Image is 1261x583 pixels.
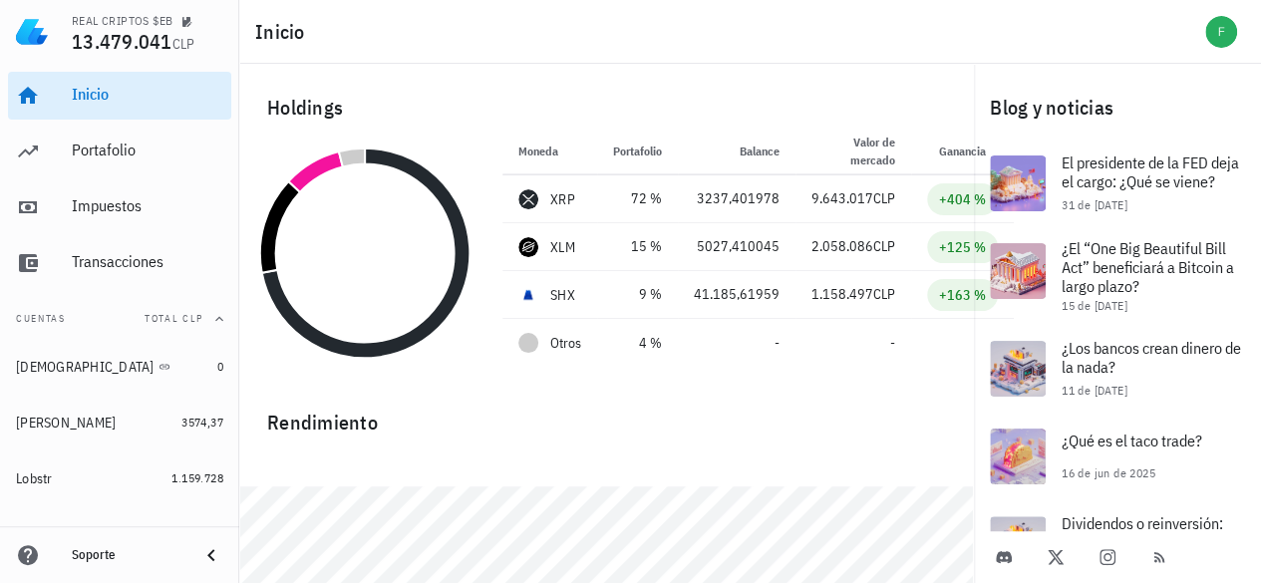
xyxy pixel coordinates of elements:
div: 3237,401978 [694,188,780,209]
span: 13.479.041 [72,28,172,55]
div: SHX [550,285,575,305]
div: +163 % [939,285,986,305]
div: Transacciones [72,252,223,271]
div: Impuestos [72,196,223,215]
div: Portafolio [72,141,223,159]
div: [PERSON_NAME] [16,415,116,432]
div: XLM [550,237,575,257]
span: 2.058.086 [811,237,873,255]
a: Transacciones [8,239,231,287]
th: Valor de mercado [795,128,911,175]
span: ¿Qué es el taco trade? [1062,431,1202,450]
div: [DEMOGRAPHIC_DATA] [16,359,155,376]
div: Blog y noticias [974,76,1261,140]
div: +125 % [939,237,986,257]
a: ¿El “One Big Beautiful Bill Act” beneficiará a Bitcoin a largo plazo? 15 de [DATE] [974,227,1261,325]
div: Holdings [251,76,962,140]
span: 1.158.497 [811,285,873,303]
div: 72 % [613,188,662,209]
a: Inicio [8,72,231,120]
div: XLM-icon [518,237,538,257]
a: Portafolio [8,128,231,175]
div: 5027,410045 [694,236,780,257]
span: 16 de jun de 2025 [1062,465,1155,480]
h1: Inicio [255,16,313,48]
span: ¿El “One Big Beautiful Bill Act” beneficiará a Bitcoin a largo plazo? [1062,238,1234,296]
div: 4 % [613,333,662,354]
div: 9 % [613,284,662,305]
span: 0 [217,359,223,374]
a: [DEMOGRAPHIC_DATA] 0 [8,343,231,391]
span: CLP [172,35,195,53]
div: XRP-icon [518,189,538,209]
span: 1.159.728 [171,470,223,485]
span: 9.643.017 [811,189,873,207]
div: +404 % [939,189,986,209]
span: CLP [873,189,895,207]
div: 15 % [613,236,662,257]
a: Lobstr 1.159.728 [8,454,231,502]
span: - [775,334,780,352]
div: avatar [1205,16,1237,48]
div: REAL CRIPTOS $EB [72,13,172,29]
img: LedgiFi [16,16,48,48]
span: Ganancia [939,144,998,158]
a: ¿Los bancos crean dinero de la nada? 11 de [DATE] [974,325,1261,413]
th: Portafolio [597,128,678,175]
span: 3574,37 [181,415,223,430]
span: - [890,334,895,352]
div: Inicio [72,85,223,104]
span: Otros [550,333,581,354]
a: Coin Ex [8,510,231,558]
a: El presidente de la FED deja el cargo: ¿Qué se viene? 31 de [DATE] [974,140,1261,227]
a: [PERSON_NAME] 3574,37 [8,399,231,446]
a: Impuestos [8,183,231,231]
div: Soporte [72,547,183,563]
span: ¿Los bancos crean dinero de la nada? [1062,338,1241,377]
div: Rendimiento [251,391,962,438]
a: ¿Qué es el taco trade? 16 de jun de 2025 [974,413,1261,500]
th: Moneda [502,128,597,175]
div: Coin Ex [16,526,59,543]
span: El presidente de la FED deja el cargo: ¿Qué se viene? [1062,152,1239,191]
span: CLP [873,237,895,255]
span: 11 de [DATE] [1062,383,1127,398]
span: 31 de [DATE] [1062,197,1127,212]
button: CuentasTotal CLP [8,295,231,343]
span: Total CLP [145,312,203,325]
th: Balance [678,128,795,175]
div: XRP [550,189,575,209]
div: 41.185,61959 [694,284,780,305]
div: SHX-icon [518,285,538,305]
span: CLP [873,285,895,303]
span: 15 de [DATE] [1062,298,1127,313]
div: Lobstr [16,470,53,487]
